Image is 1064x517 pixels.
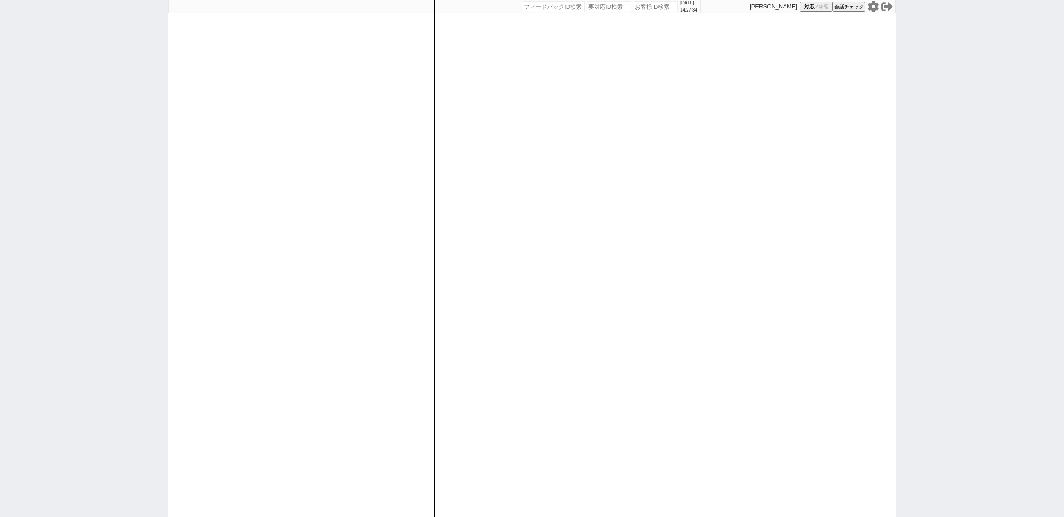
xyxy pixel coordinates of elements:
input: 要対応ID検索 [587,1,631,12]
p: 14:27:34 [680,7,697,14]
p: [PERSON_NAME] [750,3,797,10]
span: 対応 [804,4,814,10]
span: 練習 [819,4,829,10]
span: 会話チェック [834,4,864,10]
button: 対応／練習 [800,2,833,12]
input: フィードバックID検索 [523,1,585,12]
input: お客様ID検索 [634,1,678,12]
button: 会話チェック [833,2,865,12]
